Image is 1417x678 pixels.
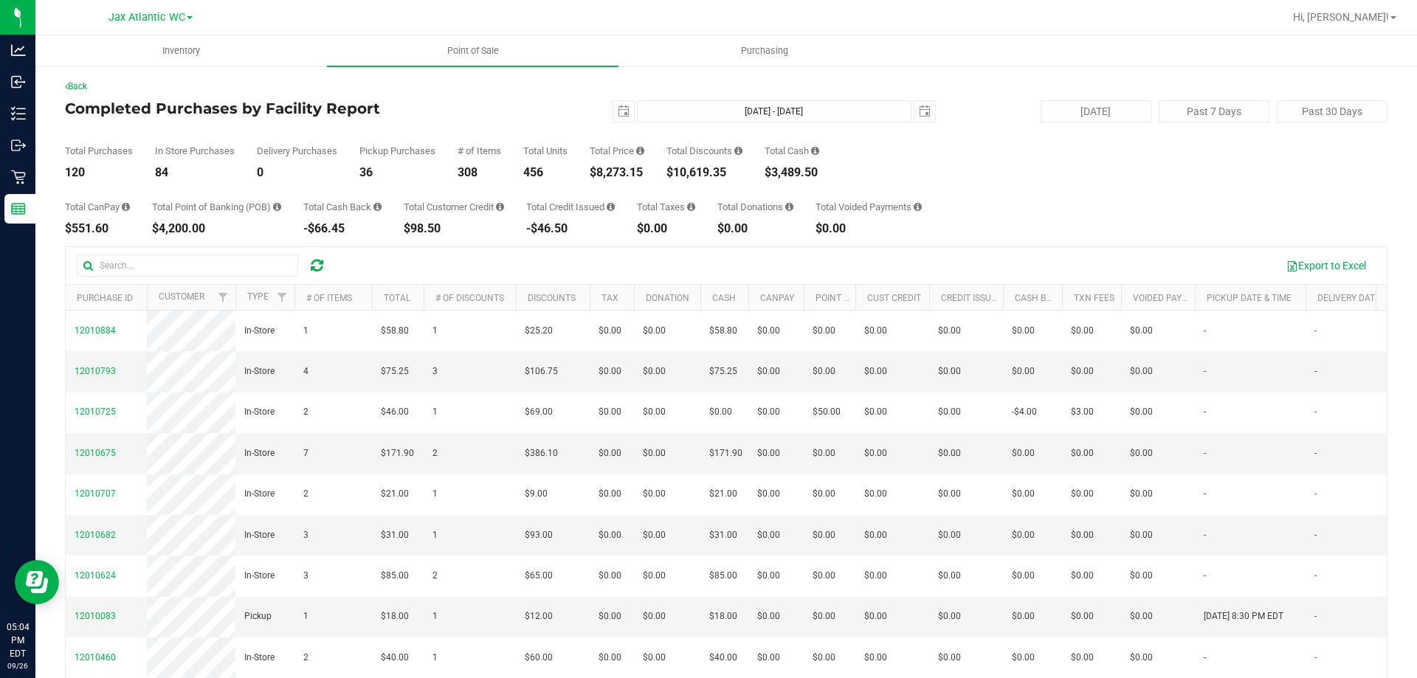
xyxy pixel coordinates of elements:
span: $0.00 [938,446,961,460]
span: $0.00 [757,528,780,542]
span: $46.00 [381,405,409,419]
div: 36 [359,167,435,179]
div: $0.00 [637,223,695,235]
span: $0.00 [643,569,666,583]
div: 84 [155,167,235,179]
span: $0.00 [813,446,835,460]
a: Delivery Date [1317,293,1380,303]
a: Total [384,293,410,303]
span: - [1314,405,1317,419]
span: $0.00 [599,487,621,501]
span: $386.10 [525,446,558,460]
span: 2 [303,651,308,665]
span: $40.00 [709,651,737,665]
i: Sum of the successful, non-voided point-of-banking payment transactions, both via payment termina... [273,202,281,212]
span: $0.00 [599,364,621,378]
span: $0.00 [643,446,666,460]
div: -$66.45 [303,223,382,235]
span: $18.00 [381,609,409,623]
span: -$4.00 [1012,405,1037,419]
span: $0.00 [813,569,835,583]
span: 1 [432,405,438,419]
a: Purchasing [618,35,910,66]
span: In-Store [244,364,275,378]
span: 2 [432,446,438,460]
span: 3 [303,569,308,583]
span: $0.00 [599,651,621,665]
span: - [1314,446,1317,460]
div: $98.50 [404,223,504,235]
span: $0.00 [864,609,887,623]
span: - [1204,324,1206,338]
div: Total Credit Issued [526,202,615,212]
span: $0.00 [1012,651,1035,665]
span: $85.00 [381,569,409,583]
span: 12010460 [75,652,116,663]
span: 2 [303,405,308,419]
i: Sum of all voided payment transaction amounts, excluding tips and transaction fees, for all purch... [914,202,922,212]
span: In-Store [244,446,275,460]
span: $0.00 [643,324,666,338]
span: $0.00 [1071,487,1094,501]
div: $551.60 [65,223,130,235]
i: Sum of the discount values applied to the all purchases in the date range. [734,146,742,156]
div: $4,200.00 [152,223,281,235]
span: - [1314,528,1317,542]
a: Point of Banking (POB) [816,293,920,303]
a: Discounts [528,293,576,303]
span: 1 [303,324,308,338]
span: $0.00 [1130,528,1153,542]
span: - [1314,487,1317,501]
span: $0.00 [813,528,835,542]
span: $0.00 [599,528,621,542]
span: - [1204,569,1206,583]
span: $0.00 [1130,569,1153,583]
span: $0.00 [757,324,780,338]
span: 7 [303,446,308,460]
span: Point of Sale [427,44,519,58]
span: $0.00 [864,569,887,583]
span: 1 [303,609,308,623]
span: $58.80 [381,324,409,338]
span: 12010675 [75,448,116,458]
a: Cash [712,293,736,303]
span: 2 [432,569,438,583]
inline-svg: Analytics [11,43,26,58]
span: 1 [432,651,438,665]
span: $0.00 [1071,364,1094,378]
span: 12010083 [75,611,116,621]
span: 2 [303,487,308,501]
span: $0.00 [938,528,961,542]
span: $0.00 [1012,324,1035,338]
h4: Completed Purchases by Facility Report [65,100,506,117]
span: Pickup [244,609,272,623]
span: $0.00 [1071,569,1094,583]
span: $0.00 [709,405,732,419]
button: Past 30 Days [1277,100,1387,122]
a: Pickup Date & Time [1207,293,1292,303]
span: - [1314,324,1317,338]
span: $65.00 [525,569,553,583]
span: $0.00 [864,364,887,378]
span: - [1204,405,1206,419]
span: 12010624 [75,570,116,581]
div: Total Voided Payments [816,202,922,212]
a: # of Discounts [435,293,504,303]
span: $75.25 [381,364,409,378]
div: Total Units [523,146,568,156]
div: $0.00 [816,223,922,235]
span: - [1204,364,1206,378]
span: $0.00 [643,528,666,542]
p: 09/26 [7,660,29,671]
span: $0.00 [864,405,887,419]
a: Voided Payment [1133,293,1206,303]
inline-svg: Inventory [11,106,26,121]
span: 12010707 [75,488,116,499]
span: $0.00 [1012,446,1035,460]
span: $0.00 [1071,609,1094,623]
span: In-Store [244,528,275,542]
span: $0.00 [813,609,835,623]
a: Type [247,291,269,302]
span: $31.00 [381,528,409,542]
div: Total Donations [717,202,793,212]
